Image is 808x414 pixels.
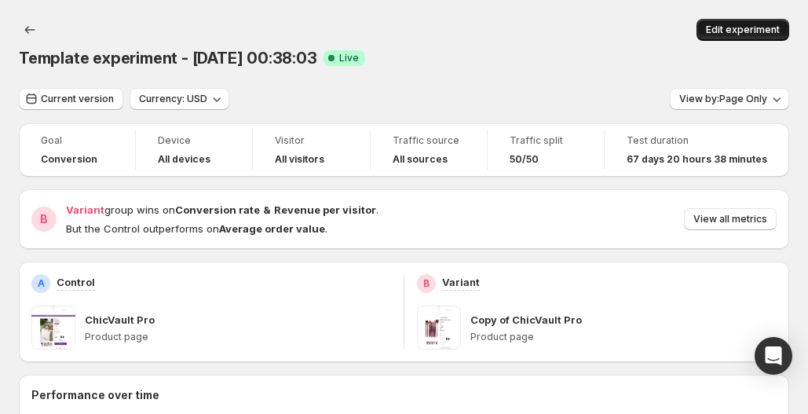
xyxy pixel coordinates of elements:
h2: B [40,211,48,227]
strong: Revenue per visitor [274,203,376,216]
img: ChicVault Pro [31,306,75,350]
h2: B [423,277,430,290]
span: group wins on . [66,203,378,216]
h2: A [38,277,45,290]
button: Current version [19,88,123,110]
button: Edit experiment [696,19,789,41]
button: View by:Page Only [670,88,789,110]
p: Copy of ChicVault Pro [470,312,582,328]
span: View by: Page Only [679,93,767,105]
a: VisitorAll visitors [275,133,347,167]
button: Currency: USD [130,88,229,110]
p: Product page [470,331,777,343]
span: Edit experiment [706,24,780,36]
span: Traffic source [393,134,465,147]
span: 50/50 [510,153,539,166]
span: View all metrics [693,213,767,225]
div: Open Intercom Messenger [755,337,792,375]
span: Conversion [41,153,97,166]
span: Visitor [275,134,347,147]
strong: Average order value [219,222,325,235]
p: Variant [442,274,480,290]
a: Test duration67 days 20 hours 38 minutes [627,133,767,167]
a: GoalConversion [41,133,113,167]
h4: All devices [158,153,210,166]
strong: Conversion rate [175,203,260,216]
h4: All sources [393,153,448,166]
h4: All visitors [275,153,324,166]
span: Current version [41,93,114,105]
span: Test duration [627,134,767,147]
img: Copy of ChicVault Pro [417,306,461,350]
a: Traffic split50/50 [510,133,582,167]
p: Product page [85,331,391,343]
h2: Performance over time [31,387,777,403]
p: Control [57,274,95,290]
a: Traffic sourceAll sources [393,133,465,167]
button: View all metrics [684,208,777,230]
span: Live [339,52,359,64]
span: Variant [66,203,104,216]
span: 67 days 20 hours 38 minutes [627,153,767,166]
span: Device [158,134,230,147]
p: ChicVault Pro [85,312,155,328]
a: DeviceAll devices [158,133,230,167]
button: Back [19,19,41,41]
span: Currency: USD [139,93,207,105]
span: But the Control outperforms on . [66,222,327,235]
span: Template experiment - [DATE] 00:38:03 [19,49,317,68]
strong: & [263,203,271,216]
span: Goal [41,134,113,147]
span: Traffic split [510,134,582,147]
